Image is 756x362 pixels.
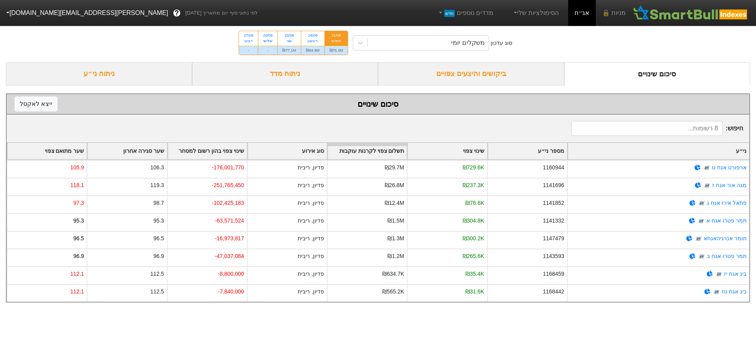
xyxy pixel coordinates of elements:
[298,288,324,296] div: פדיון, ריבית
[463,217,484,225] div: ₪304.8K
[212,199,244,207] div: -102,425,183
[263,38,272,44] div: שלישי
[215,234,244,243] div: -16,973,817
[278,46,301,55] div: ₪77.1M
[153,234,164,243] div: 96.5
[298,270,324,278] div: פדיון, ריבית
[632,5,750,21] img: SmartBull
[488,143,567,159] div: Toggle SortBy
[722,288,747,295] a: ביג אגח טז
[153,252,164,260] div: 96.9
[73,217,84,225] div: 95.3
[434,5,497,21] a: מדדים נוספיםחדש
[704,235,747,241] a: תומר אנרגיהאגחא
[185,9,258,17] span: לפי נתוני סוף יום מתאריך [DATE]
[543,217,564,225] div: 1141332
[298,181,324,189] div: פדיון, ריבית
[703,164,711,172] img: tase link
[571,121,743,136] span: חיפוש :
[543,252,564,260] div: 1143593
[378,62,564,85] div: ביקושים והיצעים צפויים
[703,182,711,189] img: tase link
[298,234,324,243] div: פדיון, ריבית
[73,234,84,243] div: 96.5
[463,181,484,189] div: ₪237.3K
[707,200,747,206] a: פתאל אירו אגח ג
[697,217,705,225] img: tase link
[298,163,324,172] div: פדיון, ריבית
[298,199,324,207] div: פדיון, ריבית
[153,199,164,207] div: 98.7
[564,62,750,85] div: סיכום שינויים
[212,181,244,189] div: -251,765,450
[192,62,378,85] div: ניתוח מדד
[385,163,404,172] div: ₪29.7M
[239,46,258,55] div: -
[382,288,404,296] div: ₪565.2K
[698,252,706,260] img: tase link
[73,252,84,260] div: 96.9
[698,199,706,207] img: tase link
[218,270,244,278] div: -8,800,000
[168,143,247,159] div: Toggle SortBy
[712,164,747,171] a: ארפורט אגח ט
[463,252,484,260] div: ₪265.6K
[465,199,484,207] div: ₪76.6K
[70,288,84,296] div: 112.1
[463,234,484,243] div: ₪300.2K
[218,288,244,296] div: -7,840,000
[15,98,741,110] div: סיכום שינויים
[463,163,484,172] div: ₪729.6K
[715,270,723,278] img: tase link
[298,217,324,225] div: פדיון, ריבית
[70,181,84,189] div: 118.1
[282,38,296,44] div: שני
[282,33,296,38] div: 25/08
[444,10,455,17] span: חדש
[263,33,272,38] div: 26/08
[543,163,564,172] div: 1160944
[706,217,747,224] a: תמר פטרו אגח א
[465,288,484,296] div: ₪31.6K
[6,62,192,85] div: ניתוח ני״ע
[330,38,343,44] div: חמישי
[248,143,327,159] div: Toggle SortBy
[298,252,324,260] div: פדיון, ריבית
[153,217,164,225] div: 95.3
[713,288,721,296] img: tase link
[7,143,87,159] div: Toggle SortBy
[543,199,564,207] div: 1141852
[387,234,404,243] div: ₪1.3M
[387,217,404,225] div: ₪1.5M
[150,181,164,189] div: 119.3
[215,252,244,260] div: -47,037,084
[543,270,564,278] div: 1168459
[385,199,404,207] div: ₪12.4M
[385,181,404,189] div: ₪26.8M
[707,253,747,259] a: תמר פטרו אגח ב
[543,234,564,243] div: 1147479
[712,182,747,188] a: מגה אור אגח ז
[465,270,484,278] div: ₪35.4K
[543,181,564,189] div: 1141696
[244,38,253,44] div: רביעי
[306,33,320,38] div: 24/08
[174,8,179,19] span: ?
[571,121,723,136] input: 8 רשומות...
[150,288,164,296] div: 112.5
[73,199,84,207] div: 97.3
[543,288,564,296] div: 1168442
[568,143,749,159] div: Toggle SortBy
[325,46,348,55] div: ₪75.3M
[408,143,487,159] div: Toggle SortBy
[215,217,244,225] div: -63,571,524
[328,143,407,159] div: Toggle SortBy
[509,5,562,21] a: הסימולציות שלי
[330,33,343,38] div: 21/08
[70,270,84,278] div: 112.1
[150,270,164,278] div: 112.5
[451,38,484,48] div: משקלים יומי
[70,163,84,172] div: 105.9
[244,33,253,38] div: 27/08
[301,46,324,55] div: ₪64.6M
